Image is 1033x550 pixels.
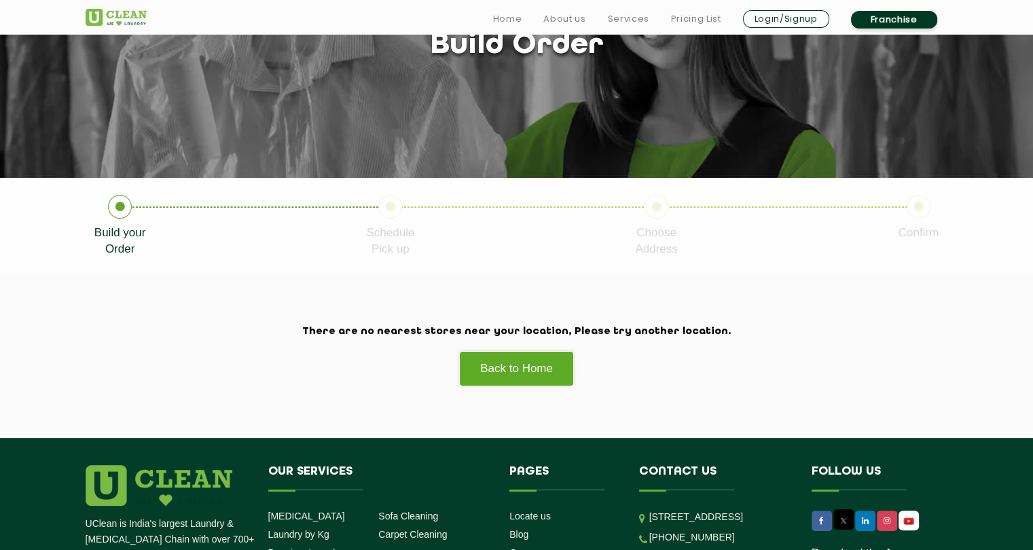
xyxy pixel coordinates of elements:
a: Locate us [509,511,551,521]
p: Confirm [899,225,939,241]
a: Blog [509,529,528,540]
a: Sofa Cleaning [378,511,438,521]
a: Services [607,11,649,27]
a: Carpet Cleaning [378,529,447,540]
h4: Pages [509,465,619,491]
h4: Our Services [268,465,490,491]
img: UClean Laundry and Dry Cleaning [86,9,147,26]
p: Schedule Pick up [366,225,414,257]
a: About us [543,11,585,27]
h1: Build order [430,29,604,63]
img: logo.png [86,465,232,506]
p: Choose Address [635,225,677,257]
a: Laundry by Kg [268,529,329,540]
a: [MEDICAL_DATA] [268,511,345,521]
a: [PHONE_NUMBER] [649,532,735,543]
h4: Follow us [812,465,931,491]
p: [STREET_ADDRESS] [649,509,791,525]
img: UClean Laundry and Dry Cleaning [900,514,918,528]
a: Login/Signup [743,10,829,28]
h4: Contact us [639,465,791,491]
a: Franchise [851,11,937,29]
p: Build your Order [94,225,146,257]
a: Home [493,11,522,27]
a: Pricing List [671,11,721,27]
h2: There are no nearest stores near your location, Please try another location. [86,326,948,338]
a: Back to Home [459,351,574,386]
